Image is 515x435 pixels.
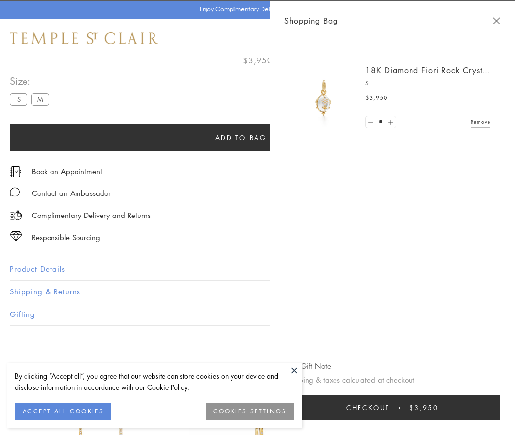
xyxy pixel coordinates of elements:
img: icon_delivery.svg [10,209,22,221]
button: Shipping & Returns [10,281,505,303]
span: Shopping Bag [284,14,338,27]
span: Add to bag [215,132,267,143]
button: Product Details [10,258,505,280]
div: Contact an Ambassador [32,187,111,199]
div: Responsible Sourcing [32,231,100,243]
a: Book an Appointment [32,166,102,177]
span: $3,950 [365,93,387,103]
img: P51889-E11FIORI [294,69,353,127]
span: Checkout [346,402,390,413]
label: S [10,93,27,105]
h3: You May Also Like [25,361,490,376]
p: Complimentary Delivery and Returns [32,209,151,221]
a: Remove [471,117,490,127]
button: Add Gift Note [284,360,331,372]
button: ACCEPT ALL COOKIES [15,403,111,420]
button: Close Shopping Bag [493,17,500,24]
div: By clicking “Accept all”, you agree that our website can store cookies on your device and disclos... [15,370,294,393]
p: Shipping & taxes calculated at checkout [284,374,500,386]
a: Set quantity to 2 [386,116,395,128]
button: Gifting [10,303,505,325]
button: COOKIES SETTINGS [206,403,294,420]
img: icon_appointment.svg [10,166,22,177]
span: $3,950 [409,402,438,413]
button: Checkout $3,950 [284,395,500,420]
button: Add to bag [10,124,472,151]
a: Set quantity to 0 [366,116,376,128]
img: MessageIcon-01_2.svg [10,187,20,197]
span: $3,950 [243,54,273,67]
p: S [365,78,490,88]
img: Temple St. Clair [10,32,158,44]
label: M [31,93,49,105]
p: Enjoy Complimentary Delivery & Returns [200,4,311,14]
img: icon_sourcing.svg [10,231,22,241]
span: Size: [10,73,53,89]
